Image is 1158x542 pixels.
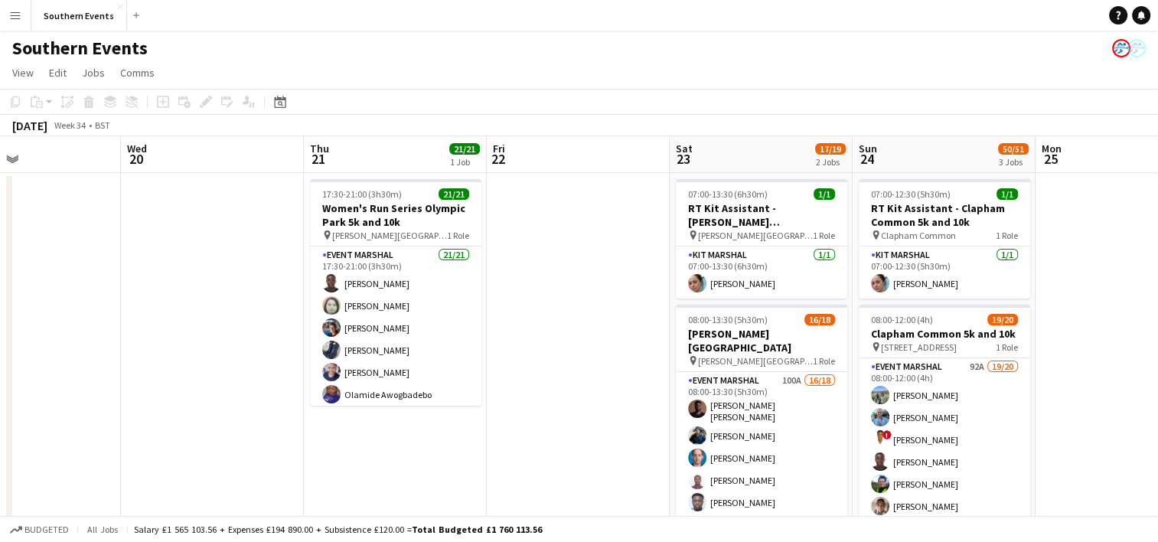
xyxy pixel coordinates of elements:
[12,66,34,80] span: View
[49,66,67,80] span: Edit
[76,63,111,83] a: Jobs
[6,63,40,83] a: View
[84,524,121,535] span: All jobs
[43,63,73,83] a: Edit
[12,37,148,60] h1: Southern Events
[1112,39,1130,57] app-user-avatar: RunThrough Events
[134,524,542,535] div: Salary £1 565 103.56 + Expenses £194 890.00 + Subsistence £120.00 =
[24,524,69,535] span: Budgeted
[31,1,127,31] button: Southern Events
[1127,39,1146,57] app-user-avatar: RunThrough Events
[8,521,71,538] button: Budgeted
[412,524,542,535] span: Total Budgeted £1 760 113.56
[114,63,161,83] a: Comms
[82,66,105,80] span: Jobs
[120,66,155,80] span: Comms
[95,119,110,131] div: BST
[12,118,47,133] div: [DATE]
